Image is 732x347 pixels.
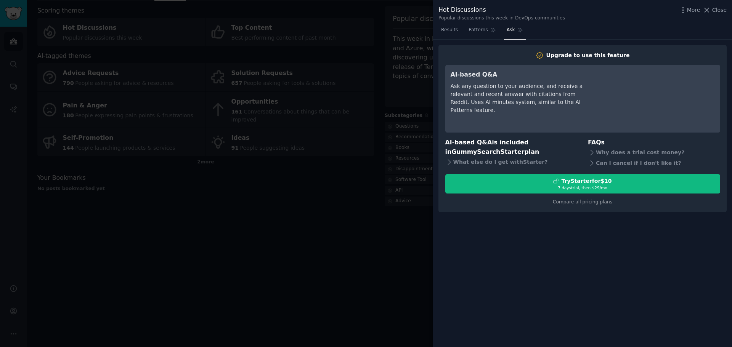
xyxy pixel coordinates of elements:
button: TryStarterfor$107 daystrial, then $29/mo [445,174,720,193]
h3: FAQs [588,138,720,147]
a: Results [438,24,461,40]
div: Why does a trial cost money? [588,147,720,158]
span: Patterns [469,27,488,34]
a: Ask [504,24,526,40]
div: Ask any question to your audience, and receive a relevant and recent answer with citations from R... [451,82,590,114]
button: More [679,6,700,14]
span: GummySearch Starter [451,148,524,155]
div: Can I cancel if I don't like it? [588,158,720,169]
span: Ask [507,27,515,34]
button: Close [703,6,727,14]
a: Patterns [466,24,498,40]
div: 7 days trial, then $ 29 /mo [446,185,720,190]
div: Hot Discussions [438,5,565,15]
span: More [687,6,700,14]
a: Compare all pricing plans [553,199,612,205]
h3: AI-based Q&A [451,70,590,80]
span: Close [712,6,727,14]
div: What else do I get with Starter ? [445,157,578,167]
span: Results [441,27,458,34]
div: Popular discussions this week in DevOps communities [438,15,565,22]
div: Upgrade to use this feature [546,51,630,59]
div: Try Starter for $10 [561,177,612,185]
h3: AI-based Q&A is included in plan [445,138,578,157]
